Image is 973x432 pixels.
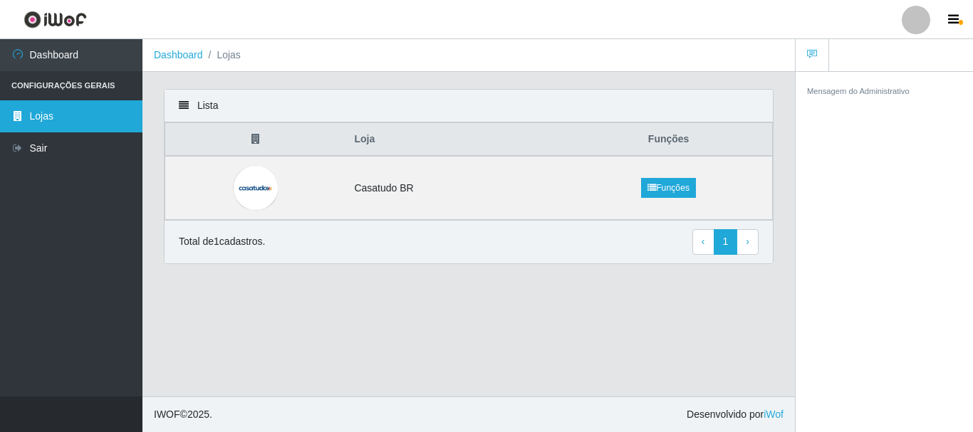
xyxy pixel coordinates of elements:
a: Funções [641,178,696,198]
span: ‹ [702,236,705,247]
td: Casatudo BR [345,156,565,220]
span: © 2025 . [154,407,212,422]
nav: breadcrumb [142,39,795,72]
span: › [746,236,749,247]
img: Casatudo BR [233,165,279,211]
img: CoreUI Logo [24,11,87,28]
li: Lojas [203,48,241,63]
a: Previous [692,229,714,255]
a: 1 [714,229,738,255]
nav: pagination [692,229,759,255]
th: Funções [565,123,772,157]
th: Loja [345,123,565,157]
a: Next [737,229,759,255]
span: IWOF [154,409,180,420]
p: Total de 1 cadastros. [179,234,265,249]
a: iWof [764,409,784,420]
small: Mensagem do Administrativo [807,87,910,95]
a: Dashboard [154,49,203,60]
div: Lista [165,90,773,122]
span: Desenvolvido por [687,407,784,422]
